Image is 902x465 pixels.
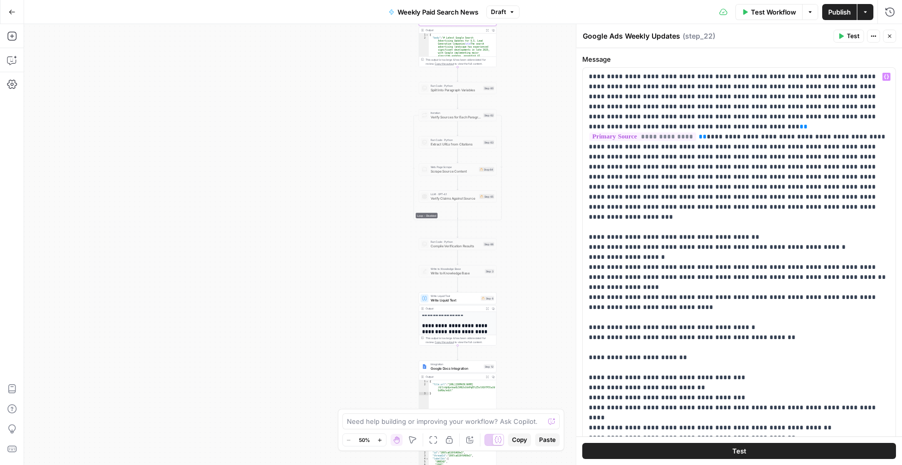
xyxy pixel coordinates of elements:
span: Copy the output [435,62,454,65]
div: Step 66 [483,242,494,246]
div: Run Code · PythonSplit Into Paragraph VariablesStep 60 [419,82,496,94]
div: Step 65 [479,194,494,199]
span: Draft [491,8,506,17]
span: LLM · GPT-4.1 [431,192,477,196]
span: Scrape Source Content [431,169,477,174]
button: Weekly Paid Search News [382,4,484,20]
div: This output is too large & has been abbreviated for review. to view the full content. [426,336,494,344]
g: Edge from step_64 to step_65 [457,175,458,190]
div: 3 [419,392,429,395]
div: Loop - DisabledIterationVerify Sources for Each ParagraphStep 62 [419,109,496,121]
div: Write to Knowledge BaseWrite to Knowledge BaseStep 3 [419,265,496,277]
button: Draft [486,6,520,19]
div: LLM · GPT-4.1Verify Claims Against SourceStep 65 [419,191,496,203]
div: Google Ads Weekly UpdatesOutput{ "body":"# Latest Google Search Advertising Updates for U.S. Lead... [419,14,496,67]
div: 1 [419,380,429,383]
g: Edge from step_63 to step_64 [457,148,458,163]
span: Extract URLs from Citations [431,141,481,146]
button: Test [582,443,896,459]
span: Test Workflow [751,7,796,17]
span: Write Liquid Text [431,294,479,298]
span: Toggle code folding, rows 1 through 3 [426,34,429,37]
div: Web Page ScrapeScrape Source ContentStep 64 [419,164,496,176]
div: 4 [419,457,429,460]
g: Edge from step_62-iteration-end to step_66 [457,218,458,238]
span: Test [732,446,746,456]
span: Copy the output [435,341,454,344]
span: Integration [431,362,482,366]
div: 2 [419,383,429,392]
button: Copy [508,433,531,446]
span: Copy [512,435,527,444]
g: Edge from step_66 to step_3 [457,250,458,264]
g: Edge from step_6 to step_12 [457,345,458,360]
div: IntegrationGoogle Docs IntegrationStep 12Output{ "file_url":"[URL][DOMAIN_NAME] /d/1rdpXpvkawSL5H... [419,361,496,414]
span: Run Code · Python [431,84,481,88]
div: Step 62 [483,113,494,117]
span: 50% [359,436,370,444]
div: Step 64 [479,167,494,172]
span: Google Docs Integration [431,366,482,371]
g: Edge from step_60 to step_62 [457,94,458,108]
img: Instagram%20post%20-%201%201.png [422,364,427,369]
span: Write to Knowledge Base [431,267,483,271]
span: Write to Knowledge Base [431,270,483,275]
span: Iteration [431,111,481,115]
span: Run Code · Python [431,138,481,142]
div: 1 [419,34,429,37]
div: Output [426,306,483,311]
div: Step 6 [481,296,494,301]
div: Step 12 [484,364,494,369]
div: Run Code · PythonExtract URLs from CitationsStep 63 [419,136,496,148]
span: Test [847,32,859,41]
div: 5 [419,460,429,463]
span: Toggle code folding, rows 4 through 8 [426,457,429,460]
button: Paste [535,433,560,446]
div: 3 [419,454,429,457]
div: 2 [419,451,429,454]
button: Test [833,30,864,43]
div: Run Code · PythonCompile Verification ResultsStep 66 [419,238,496,250]
div: Output [426,375,483,379]
g: Edge from step_22 to step_60 [457,67,458,81]
span: Verify Sources for Each Paragraph [431,114,481,119]
span: Paste [539,435,556,444]
span: Weekly Paid Search News [398,7,478,17]
button: Test Workflow [735,4,802,20]
div: Step 60 [483,86,494,90]
div: Output [426,28,483,32]
span: Compile Verification Results [431,243,481,248]
div: Step 63 [483,140,494,144]
span: Write Liquid Text [431,297,479,302]
span: Web Page Scrape [431,165,477,169]
span: Verify Claims Against Source [431,196,477,201]
span: Run Code · Python [431,240,481,244]
span: Google Ads Weekly Updates [431,19,481,24]
span: Toggle code folding, rows 1 through 3 [426,380,429,383]
span: ( step_22 ) [683,31,715,41]
g: Edge from step_62 to step_63 [457,121,458,135]
g: Edge from step_3 to step_6 [457,277,458,291]
div: This output is too large & has been abbreviated for review. to view the full content. [426,58,494,66]
span: Split Into Paragraph Variables [431,87,481,92]
textarea: Google Ads Weekly Updates [583,31,680,41]
label: Message [582,54,896,64]
span: Publish [828,7,851,17]
div: Step 3 [485,269,494,273]
button: Publish [822,4,857,20]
